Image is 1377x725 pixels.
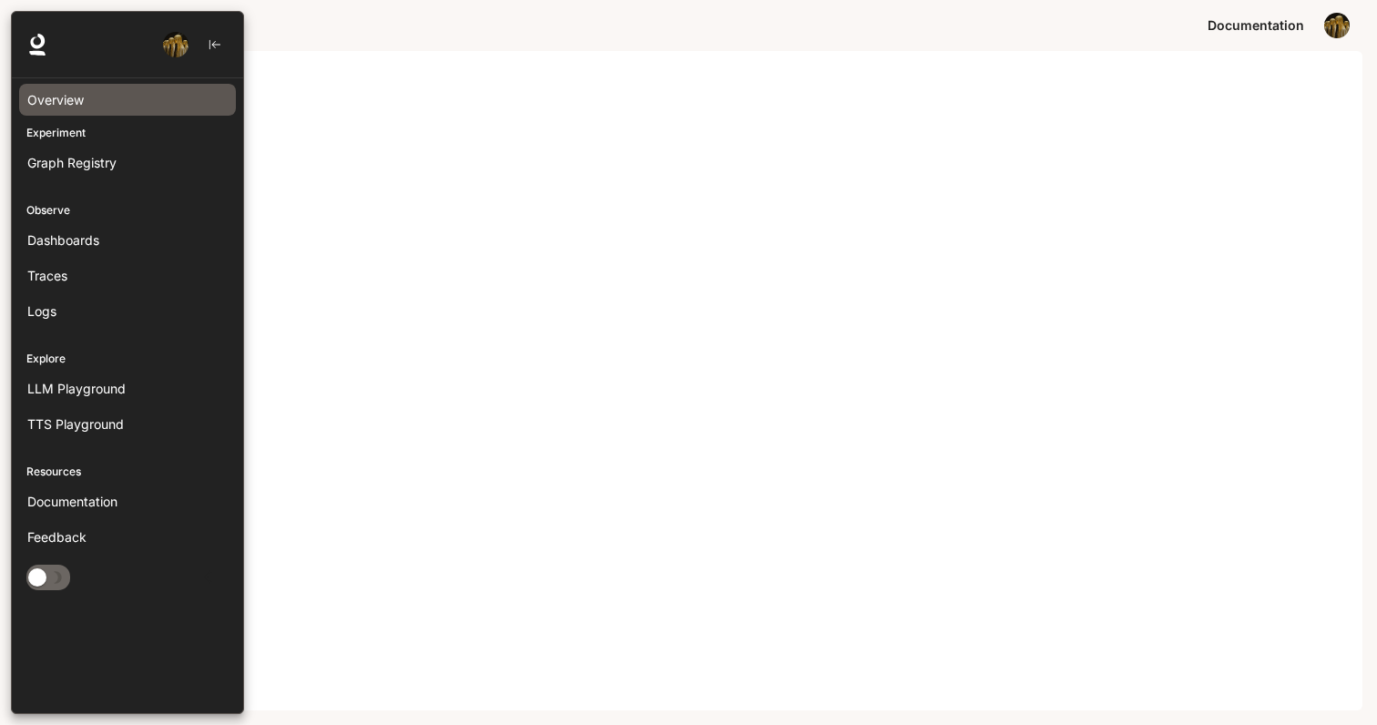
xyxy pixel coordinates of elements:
a: Dashboards [19,224,236,256]
a: Feedback [19,521,236,553]
a: LLM Playground [19,373,236,404]
span: Feedback [27,527,87,546]
span: Documentation [1208,15,1304,37]
button: User avatar [158,26,194,63]
p: Resources [12,464,243,480]
p: Observe [12,202,243,219]
a: TTS Playground [19,408,236,440]
a: Documentation [19,485,236,517]
p: Experiment [12,125,243,141]
span: Dark mode toggle [28,567,46,587]
button: All workspaces [47,7,148,44]
button: User avatar [1319,7,1355,44]
span: Graph Registry [27,153,117,172]
img: User avatar [1324,13,1350,38]
a: Graph Registry [19,147,236,179]
span: Traces [27,266,67,285]
span: Documentation [27,492,117,511]
span: Dashboards [27,230,99,250]
iframe: Documentation [15,51,1362,725]
span: LLM Playground [27,379,126,398]
a: Documentation [1200,7,1311,44]
span: TTS Playground [27,414,124,434]
a: Logs [19,295,236,327]
button: Close drawer [188,558,229,596]
a: Traces [19,260,236,291]
p: Explore [12,351,243,367]
span: Logs [27,301,56,321]
img: User avatar [163,32,189,57]
span: Overview [27,90,84,109]
a: Overview [19,84,236,116]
